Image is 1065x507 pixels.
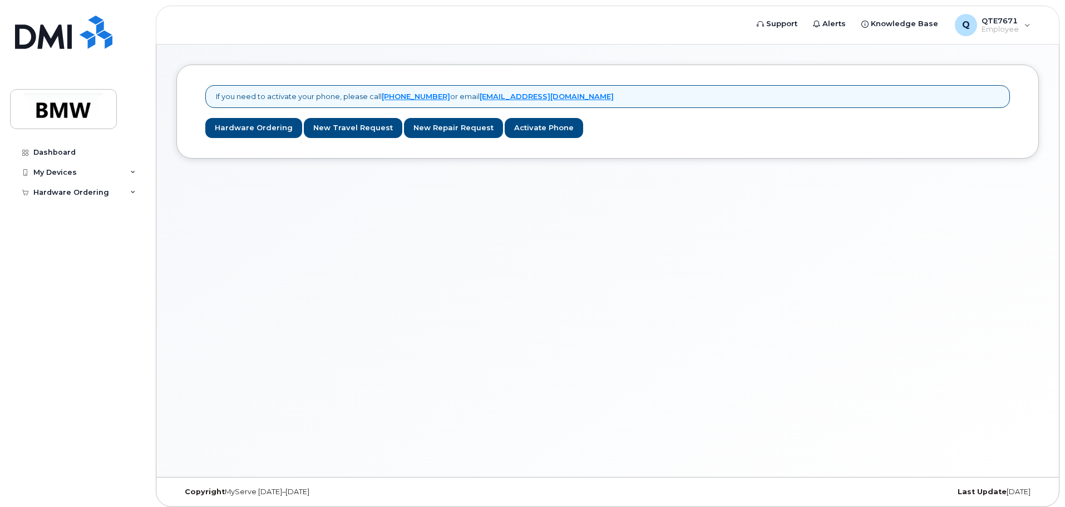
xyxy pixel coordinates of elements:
div: [DATE] [751,488,1039,496]
a: Activate Phone [505,118,583,139]
a: [PHONE_NUMBER] [382,92,450,101]
a: New Travel Request [304,118,402,139]
strong: Copyright [185,488,225,496]
a: [EMAIL_ADDRESS][DOMAIN_NAME] [480,92,614,101]
div: MyServe [DATE]–[DATE] [176,488,464,496]
a: New Repair Request [404,118,503,139]
a: Hardware Ordering [205,118,302,139]
strong: Last Update [958,488,1007,496]
p: If you need to activate your phone, please call or email [216,91,614,102]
